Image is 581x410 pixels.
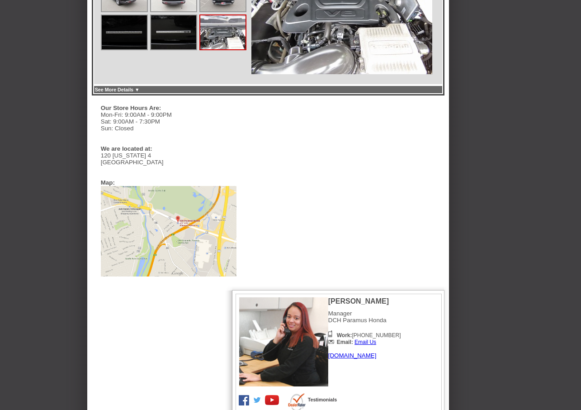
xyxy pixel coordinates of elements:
[328,330,332,337] img: Icon_Phone.png
[328,352,377,359] a: [DOMAIN_NAME]
[328,297,401,359] div: Manager DCH Paramus Honda
[95,87,140,92] a: See More Details ▼
[101,145,232,152] div: We are located at:
[101,111,236,132] div: Mon-Fri: 9:00AM - 9:00PM Sat: 9:00AM - 7:30PM Sun: Closed
[337,332,352,338] b: Work:
[328,340,334,344] img: Icon_Email2.png
[354,339,376,345] a: Email Us
[101,152,236,166] div: 120 [US_STATE] 4 [GEOGRAPHIC_DATA]
[200,15,246,49] img: Image.aspx
[101,105,232,111] div: Our Store Hours Are:
[337,339,353,345] b: Email:
[252,395,262,405] img: Icon_Twitter.png
[328,297,401,305] div: [PERSON_NAME]
[308,397,337,402] a: Testimonials
[337,332,401,338] span: [PHONE_NUMBER]
[239,395,249,405] img: Icon_Facebook.png
[151,15,196,49] img: Image.aspx
[102,15,147,49] img: Image.aspx
[101,179,115,186] div: Map:
[265,395,279,405] img: Icon_Youtube.png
